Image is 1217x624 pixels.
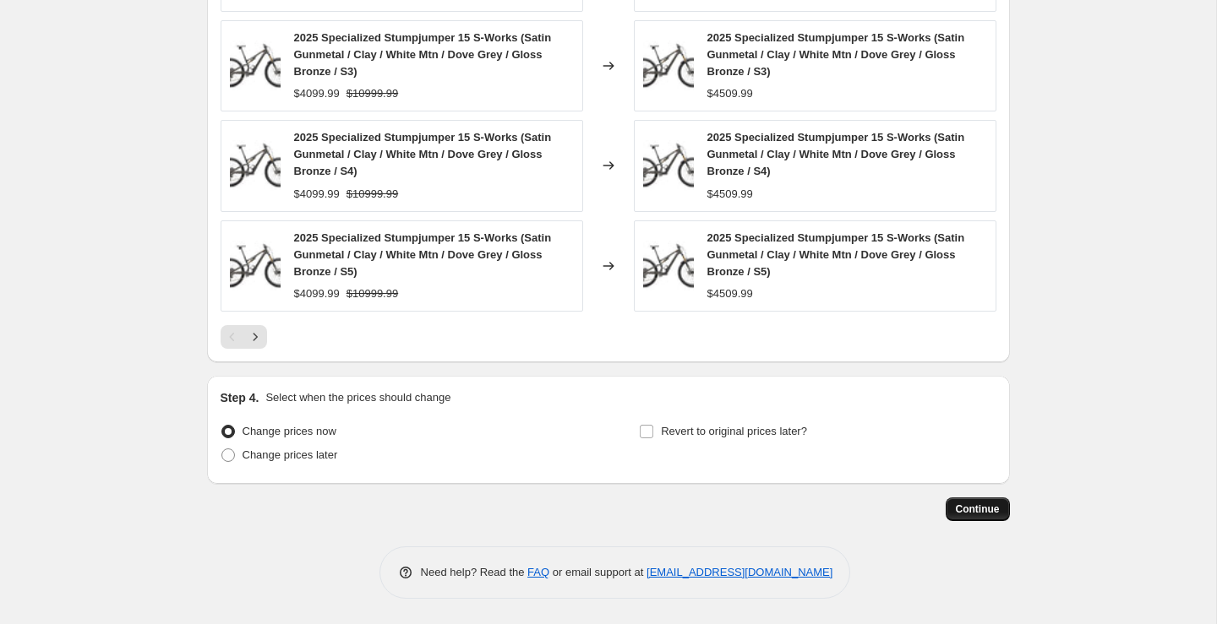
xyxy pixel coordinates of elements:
span: 2025 Specialized Stumpjumper 15 S-Works (Satin Gunmetal / Clay / White Mtn / Dove Grey / Gloss Br... [707,31,965,78]
img: 93325-00_SJ-15-SW-GUN-CLY-WHTMTN_HERO-PDP_80x.jpg [230,140,281,191]
img: 93325-00_SJ-15-SW-GUN-CLY-WHTMTN_HERO-PDP_80x.jpg [643,241,694,291]
img: 93325-00_SJ-15-SW-GUN-CLY-WHTMTN_HERO-PDP_80x.jpg [230,241,281,291]
span: 2025 Specialized Stumpjumper 15 S-Works (Satin Gunmetal / Clay / White Mtn / Dove Grey / Gloss Br... [294,131,552,177]
span: Continue [956,502,1000,516]
div: $4509.99 [707,85,753,102]
span: Need help? Read the [421,566,528,578]
p: Select when the prices should change [265,389,450,406]
div: $4509.99 [707,285,753,302]
strike: $10999.99 [347,285,398,302]
div: $4099.99 [294,186,340,203]
div: $4099.99 [294,285,340,302]
span: 2025 Specialized Stumpjumper 15 S-Works (Satin Gunmetal / Clay / White Mtn / Dove Grey / Gloss Br... [707,131,965,177]
strike: $10999.99 [347,85,398,102]
nav: Pagination [221,325,267,349]
div: $4509.99 [707,186,753,203]
div: $4099.99 [294,85,340,102]
img: 93325-00_SJ-15-SW-GUN-CLY-WHTMTN_HERO-PDP_80x.jpg [643,140,694,191]
a: FAQ [527,566,549,578]
h2: Step 4. [221,389,259,406]
button: Continue [946,497,1010,521]
img: 93325-00_SJ-15-SW-GUN-CLY-WHTMTN_HERO-PDP_80x.jpg [643,41,694,91]
strike: $10999.99 [347,186,398,203]
span: or email support at [549,566,647,578]
button: Next [243,325,267,349]
span: 2025 Specialized Stumpjumper 15 S-Works (Satin Gunmetal / Clay / White Mtn / Dove Grey / Gloss Br... [294,31,552,78]
img: 93325-00_SJ-15-SW-GUN-CLY-WHTMTN_HERO-PDP_80x.jpg [230,41,281,91]
a: [EMAIL_ADDRESS][DOMAIN_NAME] [647,566,832,578]
span: Change prices now [243,425,336,437]
span: Change prices later [243,448,338,461]
span: 2025 Specialized Stumpjumper 15 S-Works (Satin Gunmetal / Clay / White Mtn / Dove Grey / Gloss Br... [294,231,552,278]
span: 2025 Specialized Stumpjumper 15 S-Works (Satin Gunmetal / Clay / White Mtn / Dove Grey / Gloss Br... [707,231,965,278]
span: Revert to original prices later? [661,425,807,437]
